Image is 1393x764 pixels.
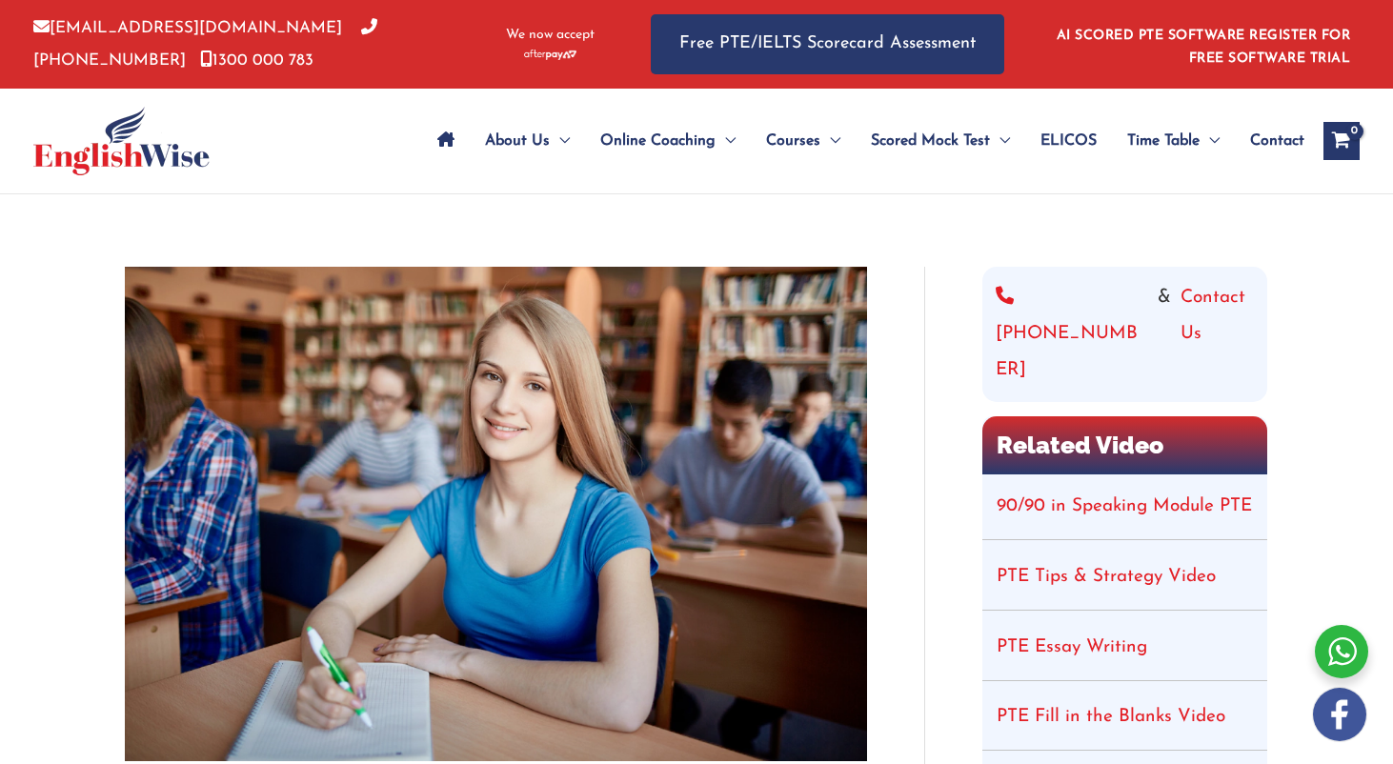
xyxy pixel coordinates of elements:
a: Online CoachingMenu Toggle [585,108,751,174]
a: [PHONE_NUMBER] [33,20,377,68]
span: Menu Toggle [550,108,570,174]
a: ELICOS [1025,108,1112,174]
a: [PHONE_NUMBER] [996,280,1148,389]
a: Free PTE/IELTS Scorecard Assessment [651,14,1004,74]
span: About Us [485,108,550,174]
a: PTE Essay Writing [997,638,1147,656]
span: Courses [766,108,820,174]
h2: Related Video [982,416,1267,474]
a: Scored Mock TestMenu Toggle [856,108,1025,174]
nav: Site Navigation: Main Menu [422,108,1304,174]
a: PTE Fill in the Blanks Video [997,708,1225,726]
a: Contact Us [1181,280,1254,389]
span: Menu Toggle [716,108,736,174]
aside: Header Widget 1 [1045,13,1360,75]
span: Time Table [1127,108,1200,174]
span: Menu Toggle [1200,108,1220,174]
span: We now accept [506,26,595,45]
a: PTE Tips & Strategy Video [997,568,1216,586]
a: Contact [1235,108,1304,174]
a: 1300 000 783 [200,52,313,69]
a: [EMAIL_ADDRESS][DOMAIN_NAME] [33,20,342,36]
a: About UsMenu Toggle [470,108,585,174]
a: View Shopping Cart, empty [1323,122,1360,160]
img: cropped-ew-logo [33,107,210,175]
span: Online Coaching [600,108,716,174]
span: Menu Toggle [990,108,1010,174]
a: AI SCORED PTE SOFTWARE REGISTER FOR FREE SOFTWARE TRIAL [1057,29,1351,66]
img: Afterpay-Logo [524,50,576,60]
span: Contact [1250,108,1304,174]
a: CoursesMenu Toggle [751,108,856,174]
span: ELICOS [1040,108,1097,174]
a: 90/90 in Speaking Module PTE [997,497,1252,515]
span: Menu Toggle [820,108,840,174]
a: Time TableMenu Toggle [1112,108,1235,174]
div: & [996,280,1254,389]
span: Scored Mock Test [871,108,990,174]
img: white-facebook.png [1313,688,1366,741]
